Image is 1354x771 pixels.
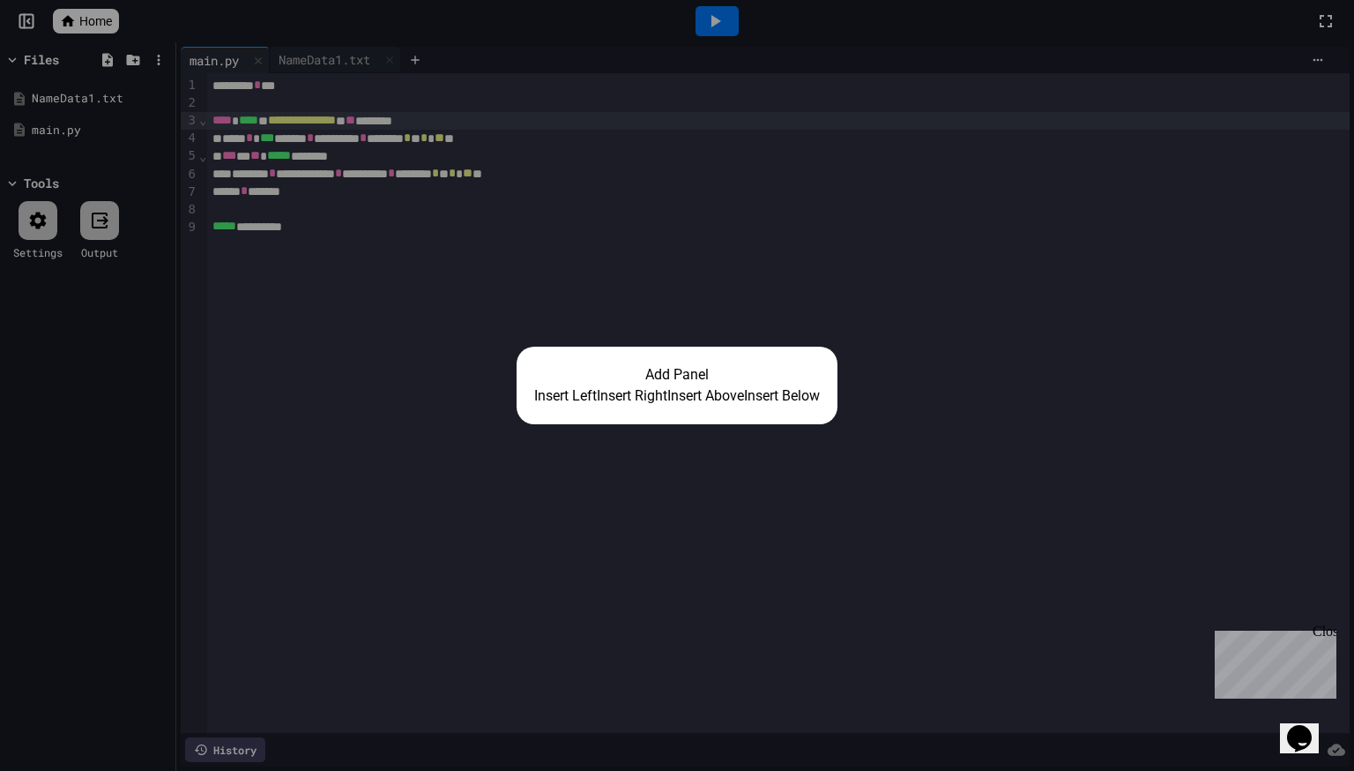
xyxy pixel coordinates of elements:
[534,364,820,385] h2: Add Panel
[744,385,820,407] button: Insert Below
[667,385,744,407] button: Insert Above
[534,385,597,407] button: Insert Left
[597,385,667,407] button: Insert Right
[7,7,122,112] div: Chat with us now!Close
[1208,624,1336,699] iframe: chat widget
[1280,700,1336,753] iframe: chat widget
